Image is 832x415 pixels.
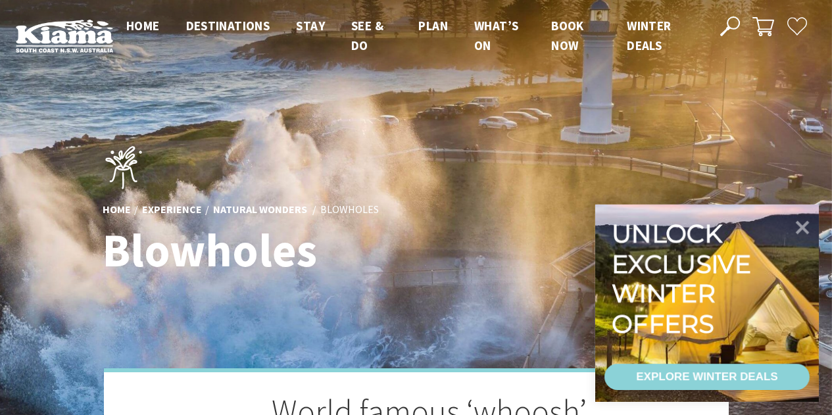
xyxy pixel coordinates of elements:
[16,19,113,53] img: Kiama Logo
[126,18,160,34] span: Home
[636,364,777,390] div: EXPLORE WINTER DEALS
[113,16,705,56] nav: Main Menu
[320,201,379,218] li: Blowholes
[418,18,448,34] span: Plan
[612,219,757,339] div: Unlock exclusive winter offers
[103,225,474,276] h1: Blowholes
[213,203,307,217] a: Natural Wonders
[186,18,270,34] span: Destinations
[627,18,671,53] span: Winter Deals
[474,18,518,53] span: What’s On
[296,18,325,34] span: Stay
[604,364,810,390] a: EXPLORE WINTER DEALS
[551,18,584,53] span: Book now
[142,203,202,217] a: Experience
[351,18,383,53] span: See & Do
[103,203,131,217] a: Home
